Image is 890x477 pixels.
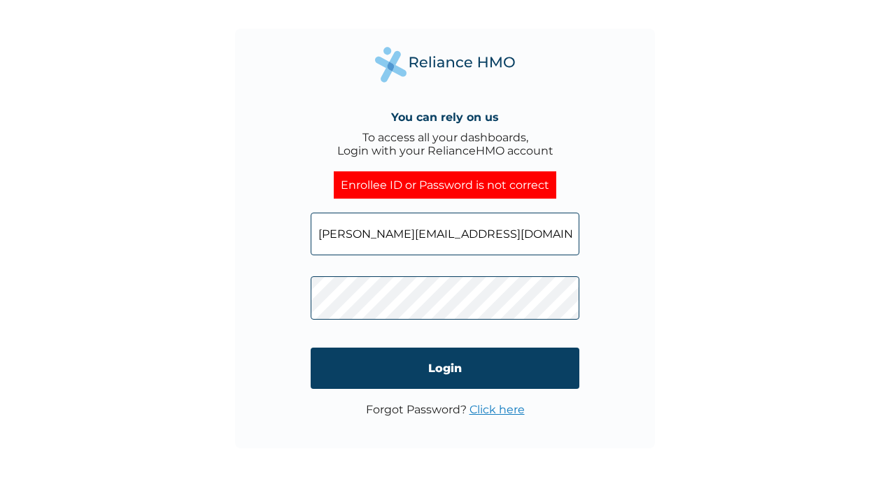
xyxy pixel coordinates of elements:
[469,403,525,416] a: Click here
[391,111,499,124] h4: You can rely on us
[337,131,553,157] div: To access all your dashboards, Login with your RelianceHMO account
[311,348,579,389] input: Login
[334,171,556,199] div: Enrollee ID or Password is not correct
[366,403,525,416] p: Forgot Password?
[311,213,579,255] input: Email address or HMO ID
[375,47,515,83] img: Reliance Health's Logo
